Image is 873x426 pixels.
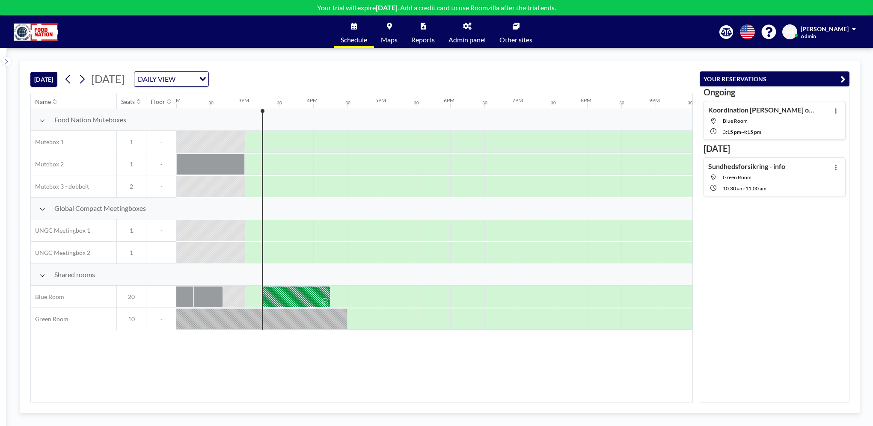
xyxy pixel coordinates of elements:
[374,16,404,48] a: Maps
[117,293,146,301] span: 20
[381,36,398,43] span: Maps
[134,72,208,86] div: Search for option
[723,174,751,180] span: Green Room
[146,160,176,168] span: -
[117,249,146,257] span: 1
[743,129,761,135] span: 4:15 PM
[649,97,660,104] div: 9PM
[31,160,64,168] span: Mutebox 2
[146,138,176,146] span: -
[277,100,282,106] div: 30
[146,183,176,190] span: -
[31,315,68,323] span: Green Room
[117,227,146,234] span: 1
[376,3,398,12] b: [DATE]
[91,72,125,85] span: [DATE]
[444,97,454,104] div: 6PM
[741,129,743,135] span: -
[708,162,785,171] h4: Sundhedsforsikring - info
[31,227,90,234] span: UNGC Meetingbox 1
[801,33,816,39] span: Admin
[146,249,176,257] span: -
[117,183,146,190] span: 2
[345,100,350,106] div: 30
[54,115,126,124] span: Food Nation Muteboxes
[619,100,624,106] div: 30
[136,74,177,85] span: DAILY VIEW
[375,97,386,104] div: 5PM
[31,249,90,257] span: UNGC Meetingbox 2
[414,100,419,106] div: 30
[704,87,846,98] h3: Ongoing
[30,72,57,87] button: [DATE]
[786,28,794,36] span: BA
[121,98,135,106] div: Seats
[54,270,95,279] span: Shared rooms
[31,183,89,190] span: Mutebox 3 - dobbelt
[146,315,176,323] span: -
[688,100,693,106] div: 30
[341,36,367,43] span: Schedule
[704,143,846,154] h3: [DATE]
[54,204,146,213] span: Global Compact Meetingboxes
[482,100,487,106] div: 30
[512,97,523,104] div: 7PM
[493,16,539,48] a: Other sites
[178,74,194,85] input: Search for option
[700,71,849,86] button: YOUR RESERVATIONS
[723,185,744,192] span: 10:30 AM
[448,36,486,43] span: Admin panel
[146,293,176,301] span: -
[14,24,58,41] img: organization-logo
[708,106,815,114] h4: Koordination [PERSON_NAME] og [PERSON_NAME]
[208,100,214,106] div: 30
[723,129,741,135] span: 3:15 PM
[334,16,374,48] a: Schedule
[146,227,176,234] span: -
[744,185,745,192] span: -
[801,25,849,33] span: [PERSON_NAME]
[745,185,766,192] span: 11:00 AM
[117,138,146,146] span: 1
[117,315,146,323] span: 10
[581,97,591,104] div: 8PM
[31,293,64,301] span: Blue Room
[442,16,493,48] a: Admin panel
[35,98,51,106] div: Name
[117,160,146,168] span: 1
[404,16,442,48] a: Reports
[411,36,435,43] span: Reports
[238,97,249,104] div: 3PM
[307,97,318,104] div: 4PM
[723,118,748,124] span: Blue Room
[31,138,64,146] span: Mutebox 1
[499,36,532,43] span: Other sites
[551,100,556,106] div: 30
[151,98,165,106] div: Floor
